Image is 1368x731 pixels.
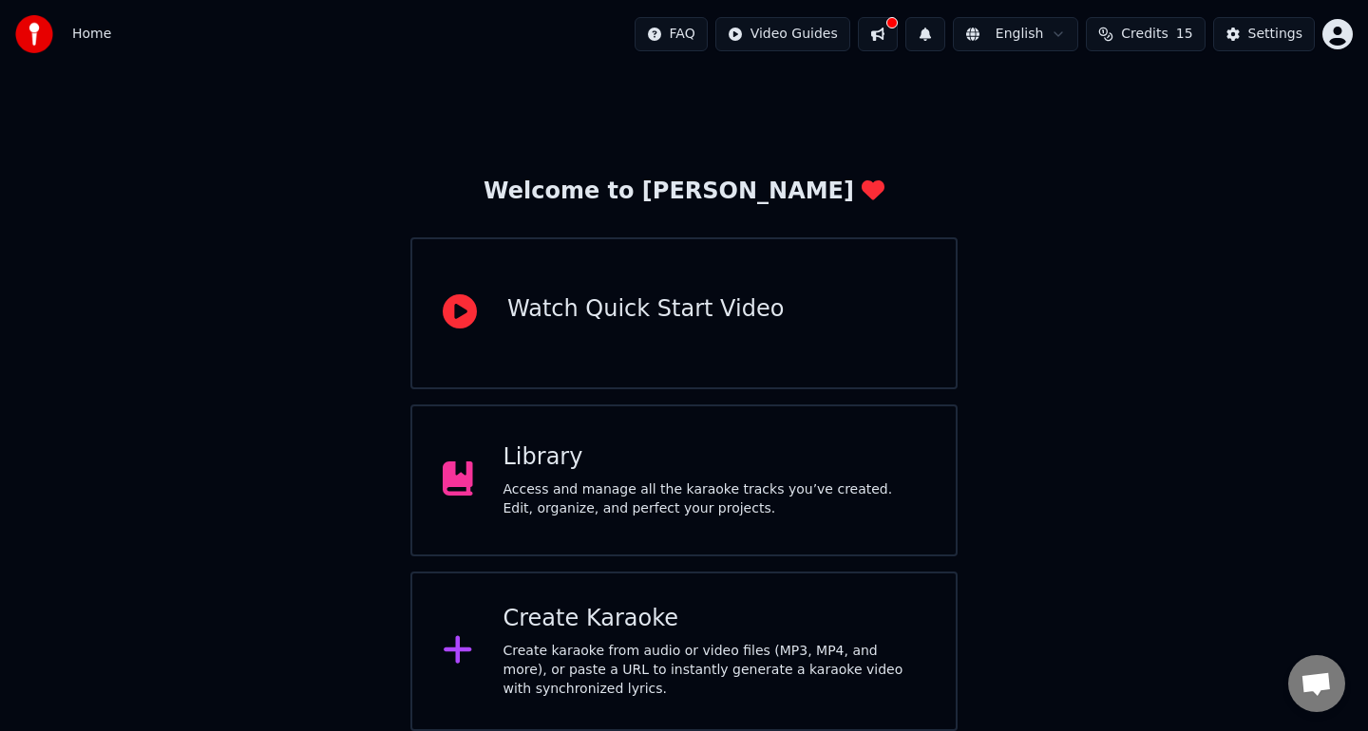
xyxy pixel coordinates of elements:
[1176,25,1193,44] span: 15
[72,25,111,44] nav: breadcrumb
[15,15,53,53] img: youka
[507,294,784,325] div: Watch Quick Start Video
[1213,17,1315,51] button: Settings
[72,25,111,44] span: Home
[503,442,926,473] div: Library
[503,604,926,634] div: Create Karaoke
[715,17,850,51] button: Video Guides
[635,17,708,51] button: FAQ
[1086,17,1205,51] button: Credits15
[1121,25,1168,44] span: Credits
[484,177,884,207] div: Welcome to [PERSON_NAME]
[503,480,926,518] div: Access and manage all the karaoke tracks you’ve created. Edit, organize, and perfect your projects.
[503,642,926,699] div: Create karaoke from audio or video files (MP3, MP4, and more), or paste a URL to instantly genera...
[1288,655,1345,712] a: Open chat
[1248,25,1302,44] div: Settings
